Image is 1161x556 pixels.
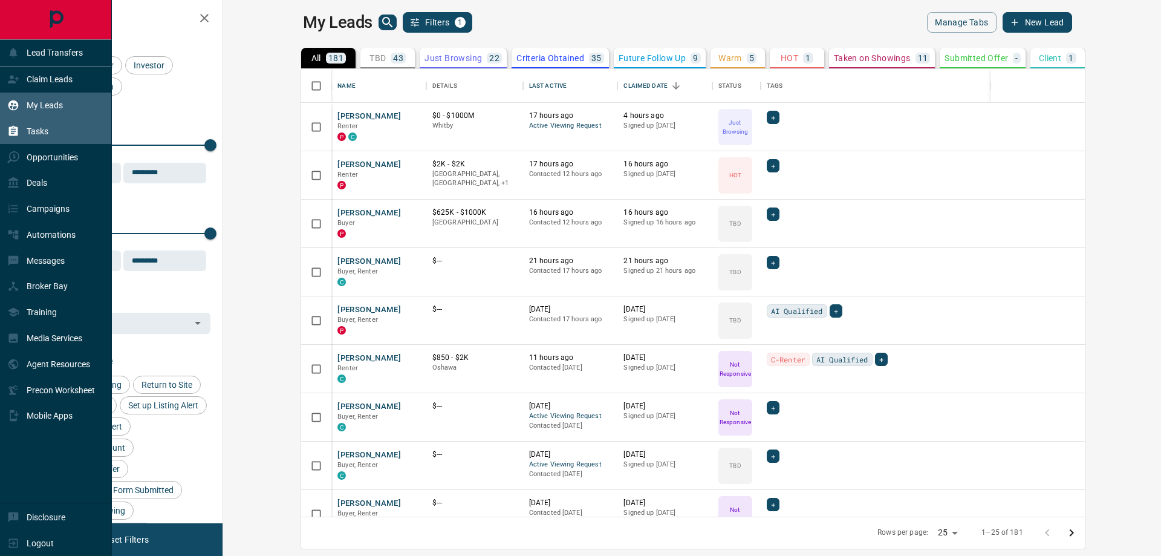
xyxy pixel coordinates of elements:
[877,528,928,538] p: Rows per page:
[1039,54,1061,62] p: Client
[729,219,741,228] p: TBD
[337,316,378,324] span: Buyer, Renter
[337,364,358,372] span: Renter
[432,121,517,131] p: Whitby
[337,401,401,413] button: [PERSON_NAME]
[623,363,706,373] p: Signed up [DATE]
[529,421,612,431] p: Contacted [DATE]
[623,169,706,179] p: Signed up [DATE]
[933,524,962,541] div: 25
[767,208,779,221] div: +
[337,219,355,227] span: Buyer
[369,54,386,62] p: TBD
[337,111,401,122] button: [PERSON_NAME]
[623,266,706,276] p: Signed up 21 hours ago
[331,69,426,103] div: Name
[529,208,612,218] p: 16 hours ago
[781,54,798,62] p: HOT
[125,56,173,74] div: Investor
[720,360,751,378] p: Not Responsive
[432,353,517,363] p: $850 - $2K
[623,315,706,324] p: Signed up [DATE]
[393,54,403,62] p: 43
[379,15,397,30] button: search button
[749,54,754,62] p: 5
[718,54,742,62] p: Warm
[529,460,612,470] span: Active Viewing Request
[668,77,685,94] button: Sort
[337,159,401,171] button: [PERSON_NAME]
[529,304,612,315] p: [DATE]
[129,61,169,70] span: Investor
[529,411,612,422] span: Active Viewing Request
[623,498,706,508] p: [DATE]
[432,208,517,218] p: $625K - $1000K
[623,69,668,103] div: Claimed Date
[623,121,706,131] p: Signed up [DATE]
[767,159,779,172] div: +
[189,315,206,332] button: Open
[771,257,775,269] span: +
[529,159,612,169] p: 17 hours ago
[771,111,775,123] span: +
[337,353,401,364] button: [PERSON_NAME]
[529,363,612,373] p: Contacted [DATE]
[816,353,868,365] span: AI Qualified
[337,229,346,238] div: property.ca
[328,54,343,62] p: 181
[39,12,210,27] h2: Filters
[918,54,928,62] p: 11
[516,54,584,62] p: Criteria Obtained
[720,408,751,427] p: Not Responsive
[456,18,464,27] span: 1
[623,304,706,315] p: [DATE]
[619,54,686,62] p: Future Follow Up
[1068,54,1073,62] p: 1
[1015,54,1018,62] p: -
[834,54,911,62] p: Taken on Showings
[767,111,779,124] div: +
[771,499,775,511] span: +
[120,396,207,414] div: Set up Listing Alert
[805,54,810,62] p: 1
[489,54,499,62] p: 22
[529,401,612,411] p: [DATE]
[875,353,888,366] div: +
[529,315,612,324] p: Contacted 17 hours ago
[337,413,378,420] span: Buyer, Renter
[529,450,612,460] p: [DATE]
[771,402,775,414] span: +
[834,305,838,317] span: +
[337,122,358,130] span: Renter
[767,256,779,269] div: +
[1003,12,1072,33] button: New Lead
[337,181,346,189] div: property.ca
[767,401,779,414] div: +
[432,169,517,188] p: Toronto
[424,54,482,62] p: Just Browsing
[830,304,842,318] div: +
[337,69,356,103] div: Name
[337,132,346,141] div: property.ca
[623,450,706,460] p: [DATE]
[337,450,401,461] button: [PERSON_NAME]
[337,509,378,517] span: Buyer, Renter
[623,111,706,121] p: 4 hours ago
[529,469,612,479] p: Contacted [DATE]
[337,171,358,178] span: Renter
[432,111,517,121] p: $0 - $1000M
[337,471,346,480] div: condos.ca
[137,380,197,390] span: Return to Site
[623,460,706,469] p: Signed up [DATE]
[729,171,741,180] p: HOT
[337,267,378,275] span: Buyer, Renter
[771,160,775,172] span: +
[337,374,346,383] div: condos.ca
[529,69,567,103] div: Last Active
[337,208,401,219] button: [PERSON_NAME]
[337,326,346,335] div: property.ca
[529,353,612,363] p: 11 hours ago
[529,121,612,131] span: Active Viewing Request
[92,529,157,550] button: Reset Filters
[432,69,457,103] div: Details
